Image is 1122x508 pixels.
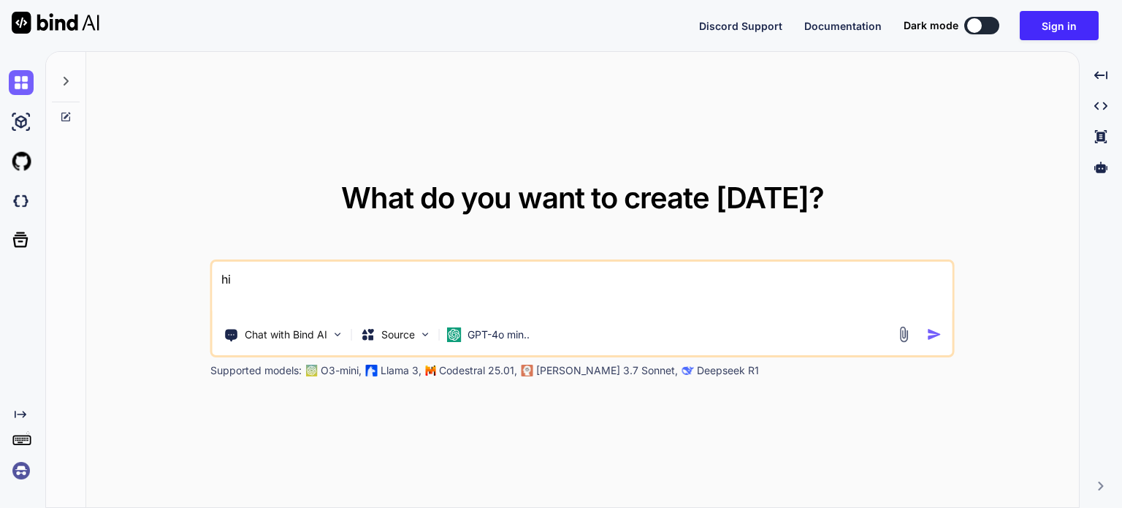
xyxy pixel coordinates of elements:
p: Chat with Bind AI [245,327,327,342]
textarea: hi [213,262,953,316]
img: claude [522,365,533,376]
img: attachment [896,326,912,343]
img: darkCloudIdeIcon [9,189,34,213]
button: Sign in [1020,11,1099,40]
img: chat [9,70,34,95]
span: Dark mode [904,18,958,33]
p: Source [381,327,415,342]
span: Discord Support [699,20,782,32]
p: GPT-4o min.. [467,327,530,342]
p: [PERSON_NAME] 3.7 Sonnet, [536,363,678,378]
p: Llama 3, [381,363,421,378]
img: Bind AI [12,12,99,34]
p: Supported models: [210,363,302,378]
img: GPT-4 [306,365,318,376]
img: claude [682,365,694,376]
img: Llama2 [366,365,378,376]
span: Documentation [804,20,882,32]
p: Codestral 25.01, [439,363,517,378]
p: O3-mini, [321,363,362,378]
img: ai-studio [9,110,34,134]
img: Pick Tools [332,328,344,341]
button: Discord Support [699,18,782,34]
img: icon [927,327,942,342]
button: Documentation [804,18,882,34]
span: What do you want to create [DATE]? [341,180,824,216]
img: signin [9,458,34,483]
img: GPT-4o mini [447,327,462,342]
img: Mistral-AI [426,365,436,376]
p: Deepseek R1 [697,363,759,378]
img: githubLight [9,149,34,174]
img: Pick Models [419,328,432,341]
